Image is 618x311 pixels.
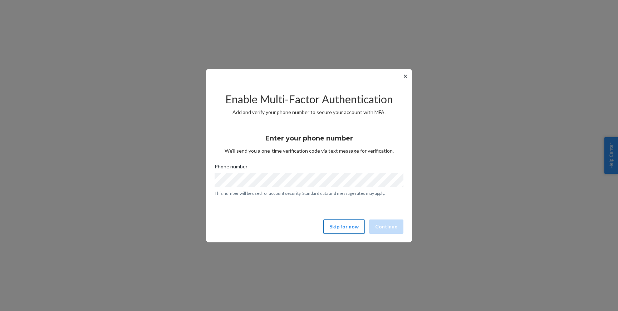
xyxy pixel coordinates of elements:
[265,134,353,143] h3: Enter your phone number
[402,72,409,80] button: ✕
[369,219,403,234] button: Continue
[215,163,247,173] span: Phone number
[323,219,365,234] button: Skip for now
[215,93,403,105] h2: Enable Multi-Factor Authentication
[215,190,403,196] p: This number will be used for account security. Standard data and message rates may apply.
[215,109,403,116] p: Add and verify your phone number to secure your account with MFA.
[215,128,403,154] div: We’ll send you a one-time verification code via text message for verification.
